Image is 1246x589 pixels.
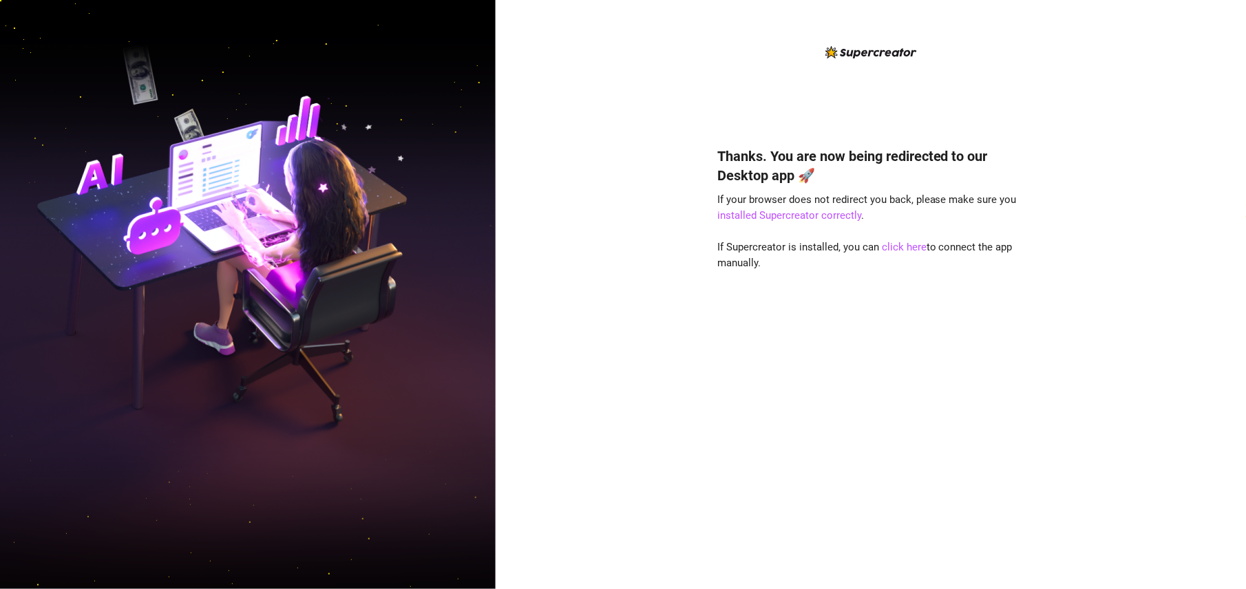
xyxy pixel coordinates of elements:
[717,147,1024,185] h4: Thanks. You are now being redirected to our Desktop app 🚀
[882,241,927,253] a: click here
[717,241,1013,270] span: If Supercreator is installed, you can to connect the app manually.
[717,193,1017,222] span: If your browser does not redirect you back, please make sure you .
[825,46,917,58] img: logo-BBDzfeDw.svg
[717,209,861,222] a: installed Supercreator correctly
